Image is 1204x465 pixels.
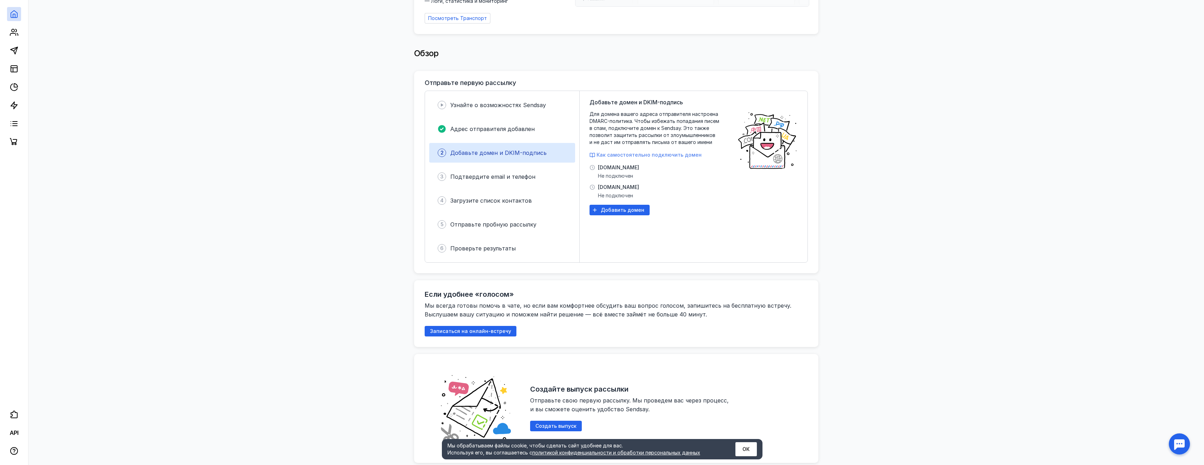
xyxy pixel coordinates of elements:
span: Добавить домен [601,207,644,213]
button: Как самостоятельно подключить домен [590,151,702,158]
span: Для домена вашего адреса отправителя настроена DMARC-политика. Чтобы избежать попадания писем в с... [590,111,730,146]
a: политикой конфиденциальности и обработки персональных данных [532,450,700,456]
span: Посмотреть Транспорт [428,15,487,21]
span: Отправьте пробную рассылку [450,221,536,228]
h2: Создайте выпуск рассылки [530,385,629,393]
button: Создать выпуск [530,421,582,431]
button: Записаться на онлайн-встречу [425,326,516,336]
img: abd19fe006828e56528c6cd305e49c57.png [432,365,520,452]
span: Проверьте результаты [450,245,516,252]
span: [DOMAIN_NAME] [598,184,639,191]
span: 3 [440,173,444,180]
img: poster [737,111,798,170]
a: Посмотреть Транспорт [425,13,490,24]
span: Мы всегда готовы помочь в чате, но если вам комфортнее обсудить ваш вопрос голосом, запишитесь на... [425,302,793,318]
span: Обзор [414,48,439,58]
span: Не подключен [598,172,639,179]
span: Добавьте домен и DKIM-подпись [450,149,547,156]
span: Добавьте домен и DKIM-подпись [590,98,683,106]
span: Создать выпуск [535,423,577,429]
a: Записаться на онлайн-встречу [425,328,516,334]
span: 2 [440,149,444,156]
span: Отправьте свою первую рассылку. Мы проведем вас через процесс, и вы сможете оценить удобство Send... [530,397,730,413]
span: Адрес отправителя добавлен [450,125,535,132]
h2: Если удобнее «голосом» [425,290,514,299]
h3: Отправьте первую рассылку [425,79,516,86]
span: 4 [440,197,444,204]
div: Мы обрабатываем файлы cookie, чтобы сделать сайт удобнее для вас. Используя его, вы соглашаетесь c [448,442,718,456]
span: Не подключен [598,192,639,199]
span: Записаться на онлайн-встречу [430,328,511,334]
span: [DOMAIN_NAME] [598,164,639,171]
button: Добавить домен [590,205,650,215]
span: Подтвердите email и телефон [450,173,535,180]
span: 5 [440,221,444,228]
span: Узнайте о возможностях Sendsay [450,101,546,109]
span: 6 [440,245,444,252]
span: Загрузите список контактов [450,197,532,204]
span: Как самостоятельно подключить домен [597,152,702,158]
button: ОК [735,442,757,456]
